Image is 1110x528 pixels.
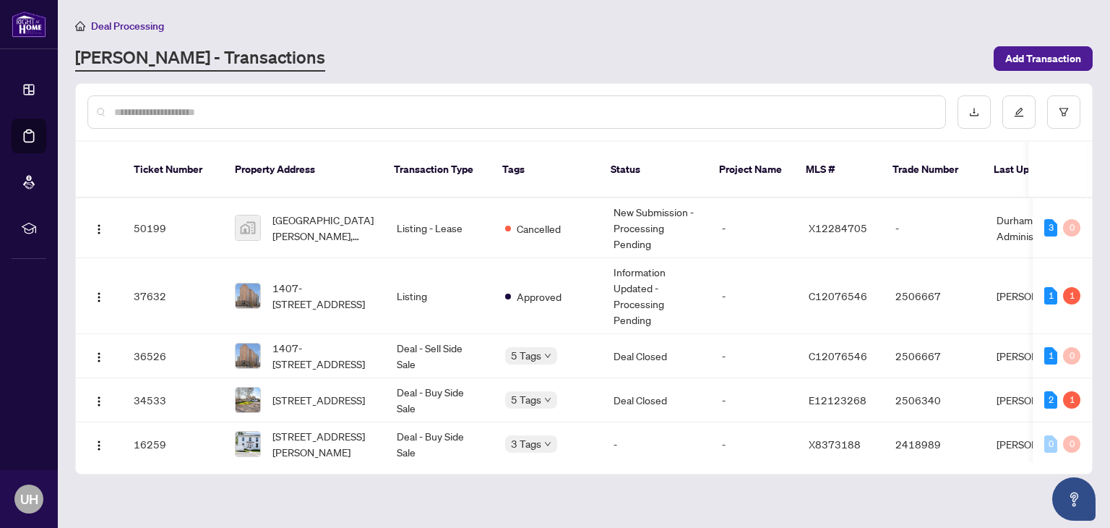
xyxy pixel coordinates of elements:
[985,258,1093,334] td: [PERSON_NAME]
[272,428,374,460] span: [STREET_ADDRESS][PERSON_NAME]
[122,334,223,378] td: 36526
[884,378,985,422] td: 2506340
[985,334,1093,378] td: [PERSON_NAME]
[517,221,561,237] span: Cancelled
[385,258,494,334] td: Listing
[236,432,260,456] img: thumbnail-img
[985,378,1093,422] td: [PERSON_NAME]
[710,422,797,467] td: -
[809,349,867,362] span: C12076546
[544,440,551,448] span: down
[236,216,260,240] img: thumbnail-img
[517,289,562,305] span: Approved
[969,107,979,117] span: download
[1044,219,1057,237] div: 3
[1047,95,1080,129] button: filter
[385,334,494,378] td: Deal - Sell Side Sale
[994,46,1093,71] button: Add Transaction
[710,258,797,334] td: -
[1014,107,1024,117] span: edit
[1005,47,1081,70] span: Add Transaction
[1002,95,1036,129] button: edit
[707,142,794,198] th: Project Name
[382,142,491,198] th: Transaction Type
[93,440,105,451] img: Logo
[122,422,223,467] td: 16259
[1063,391,1080,409] div: 1
[809,221,867,234] span: X12284705
[93,396,105,407] img: Logo
[491,142,599,198] th: Tags
[809,438,861,451] span: X8373188
[602,198,710,258] td: New Submission - Processing Pending
[884,198,985,258] td: -
[710,198,797,258] td: -
[236,284,260,308] img: thumbnail-img
[511,391,541,408] span: 5 Tags
[20,489,38,509] span: UH
[385,198,494,258] td: Listing - Lease
[87,216,111,239] button: Logo
[809,289,867,302] span: C12076546
[87,433,111,456] button: Logo
[958,95,991,129] button: download
[122,378,223,422] td: 34533
[385,378,494,422] td: Deal - Buy Side Sale
[93,223,105,235] img: Logo
[1044,347,1057,365] div: 1
[1063,435,1080,453] div: 0
[710,378,797,422] td: -
[1063,287,1080,305] div: 1
[272,212,374,244] span: [GEOGRAPHIC_DATA][PERSON_NAME], [GEOGRAPHIC_DATA]
[236,344,260,368] img: thumbnail-img
[122,198,223,258] td: 50199
[75,21,85,31] span: home
[236,388,260,412] img: thumbnail-img
[1059,107,1069,117] span: filter
[1044,391,1057,409] div: 2
[93,352,105,363] img: Logo
[602,378,710,422] td: Deal Closed
[385,422,494,467] td: Deal - Buy Side Sale
[511,347,541,364] span: 5 Tags
[602,422,710,467] td: -
[794,142,881,198] th: MLS #
[75,46,325,72] a: [PERSON_NAME] - Transactions
[91,20,164,33] span: Deal Processing
[809,393,866,406] span: E12123268
[544,352,551,359] span: down
[884,334,985,378] td: 2506667
[1063,347,1080,365] div: 0
[12,11,46,38] img: logo
[223,142,382,198] th: Property Address
[982,142,1090,198] th: Last Updated By
[710,334,797,378] td: -
[122,258,223,334] td: 37632
[1044,435,1057,453] div: 0
[93,291,105,303] img: Logo
[1044,287,1057,305] div: 1
[884,258,985,334] td: 2506667
[1052,477,1096,521] button: Open asap
[87,388,111,412] button: Logo
[884,422,985,467] td: 2418989
[87,284,111,307] button: Logo
[272,392,365,408] span: [STREET_ADDRESS]
[544,396,551,404] span: down
[599,142,707,198] th: Status
[87,344,111,367] button: Logo
[272,280,374,312] span: 1407-[STREET_ADDRESS]
[511,435,541,452] span: 3 Tags
[1063,219,1080,237] div: 0
[602,258,710,334] td: Information Updated - Processing Pending
[881,142,982,198] th: Trade Number
[122,142,223,198] th: Ticket Number
[985,198,1093,258] td: Durham Administrator
[602,334,710,378] td: Deal Closed
[985,422,1093,467] td: [PERSON_NAME]
[272,340,374,372] span: 1407-[STREET_ADDRESS]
